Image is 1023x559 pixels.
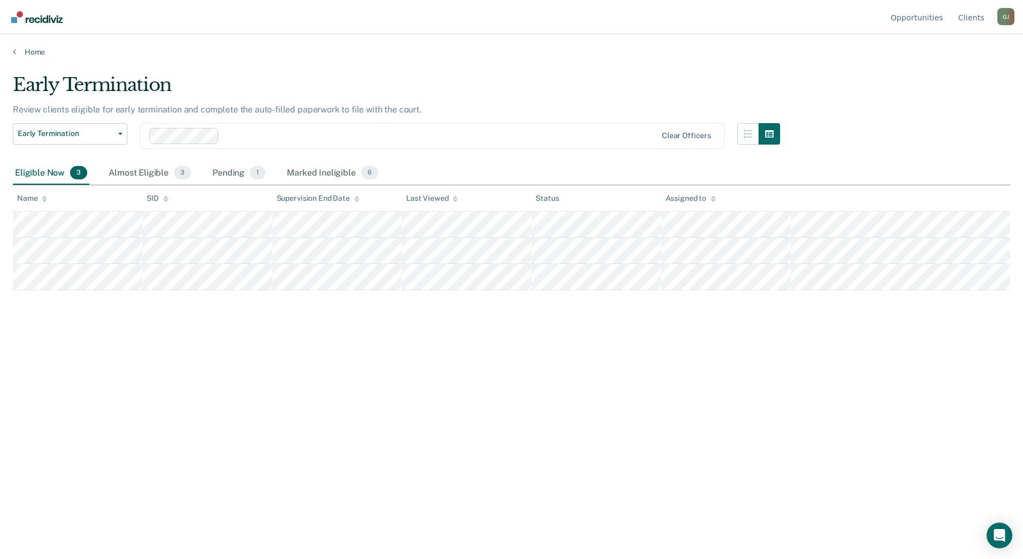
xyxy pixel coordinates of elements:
div: Eligible Now3 [13,162,89,185]
div: Marked Ineligible6 [285,162,380,185]
div: Last Viewed [406,194,458,203]
div: Supervision End Date [277,194,360,203]
button: Early Termination [13,123,127,145]
div: SID [147,194,169,203]
button: Profile dropdown button [997,8,1014,25]
div: Pending1 [210,162,268,185]
span: Early Termination [18,129,114,138]
div: Name [17,194,47,203]
span: 6 [361,166,378,180]
div: G J [997,8,1014,25]
p: Review clients eligible for early termination and complete the auto-filled paperwork to file with... [13,104,422,115]
a: Home [13,47,1010,57]
span: 3 [174,166,191,180]
span: 1 [250,166,265,180]
img: Recidiviz [11,11,63,23]
div: Almost Eligible3 [106,162,193,185]
div: Early Termination [13,74,780,104]
span: 3 [70,166,87,180]
div: Clear officers [662,131,711,140]
div: Open Intercom Messenger [987,523,1012,548]
div: Status [536,194,559,203]
div: Assigned to [666,194,716,203]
